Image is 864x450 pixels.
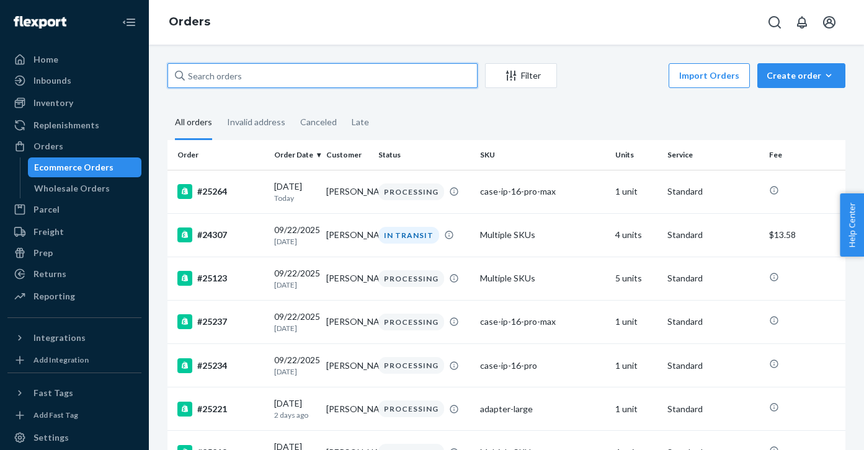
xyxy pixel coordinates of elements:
[33,290,75,302] div: Reporting
[274,311,316,333] div: 09/22/2025
[662,140,764,170] th: Service
[274,366,316,377] p: [DATE]
[790,10,814,35] button: Open notifications
[167,63,478,88] input: Search orders
[321,300,373,343] td: [PERSON_NAME]
[177,271,264,286] div: #25123
[7,353,141,368] a: Add Integration
[33,53,58,66] div: Home
[274,323,316,333] p: [DATE]
[7,93,141,113] a: Inventory
[7,222,141,242] a: Freight
[167,140,269,170] th: Order
[667,315,759,328] p: Standard
[321,170,373,213] td: [PERSON_NAME]
[117,10,141,35] button: Close Navigation
[762,10,787,35] button: Open Search Box
[840,193,864,257] button: Help Center
[33,410,78,420] div: Add Fast Tag
[33,226,64,238] div: Freight
[269,140,321,170] th: Order Date
[378,357,444,374] div: PROCESSING
[177,314,264,329] div: #25237
[610,140,662,170] th: Units
[7,408,141,423] a: Add Fast Tag
[7,264,141,284] a: Returns
[667,272,759,285] p: Standard
[28,179,142,198] a: Wholesale Orders
[7,115,141,135] a: Replenishments
[480,185,606,198] div: case-ip-16-pro-max
[485,63,557,88] button: Filter
[7,286,141,306] a: Reporting
[667,185,759,198] p: Standard
[227,106,285,138] div: Invalid address
[669,63,750,88] button: Import Orders
[764,140,845,170] th: Fee
[378,314,444,330] div: PROCESSING
[378,400,444,417] div: PROCESSING
[34,161,114,174] div: Ecommerce Orders
[159,4,220,40] ol: breadcrumbs
[767,69,836,82] div: Create order
[28,157,142,177] a: Ecommerce Orders
[274,354,316,377] div: 09/22/2025
[33,140,63,152] div: Orders
[480,403,606,415] div: adapter-large
[480,360,606,372] div: case-ip-16-pro
[177,358,264,373] div: #25234
[610,257,662,300] td: 5 units
[486,69,556,82] div: Filter
[274,267,316,290] div: 09/22/2025
[33,119,99,131] div: Replenishments
[321,387,373,431] td: [PERSON_NAME]
[667,360,759,372] p: Standard
[373,140,475,170] th: Status
[610,213,662,257] td: 4 units
[33,247,53,259] div: Prep
[757,63,845,88] button: Create order
[175,106,212,140] div: All orders
[475,257,611,300] td: Multiple SKUs
[34,182,110,195] div: Wholesale Orders
[610,170,662,213] td: 1 unit
[475,213,611,257] td: Multiple SKUs
[610,344,662,387] td: 1 unit
[7,383,141,403] button: Fast Tags
[378,227,439,244] div: IN TRANSIT
[33,332,86,344] div: Integrations
[7,200,141,219] a: Parcel
[321,257,373,300] td: [PERSON_NAME]
[667,229,759,241] p: Standard
[610,387,662,431] td: 1 unit
[177,184,264,199] div: #25264
[33,431,69,444] div: Settings
[169,15,210,29] a: Orders
[321,213,373,257] td: [PERSON_NAME]
[274,224,316,247] div: 09/22/2025
[33,203,60,216] div: Parcel
[14,16,66,29] img: Flexport logo
[326,149,368,160] div: Customer
[352,106,369,138] div: Late
[378,270,444,287] div: PROCESSING
[177,402,264,417] div: #25221
[274,280,316,290] p: [DATE]
[33,74,71,87] div: Inbounds
[274,236,316,247] p: [DATE]
[274,397,316,420] div: [DATE]
[480,315,606,328] div: case-ip-16-pro-max
[7,243,141,263] a: Prep
[7,428,141,448] a: Settings
[33,387,73,399] div: Fast Tags
[33,268,66,280] div: Returns
[667,403,759,415] p: Standard
[475,140,611,170] th: SKU
[378,183,444,200] div: PROCESSING
[7,71,141,90] a: Inbounds
[764,213,845,257] td: $13.58
[7,136,141,156] a: Orders
[274,193,316,203] p: Today
[274,410,316,420] p: 2 days ago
